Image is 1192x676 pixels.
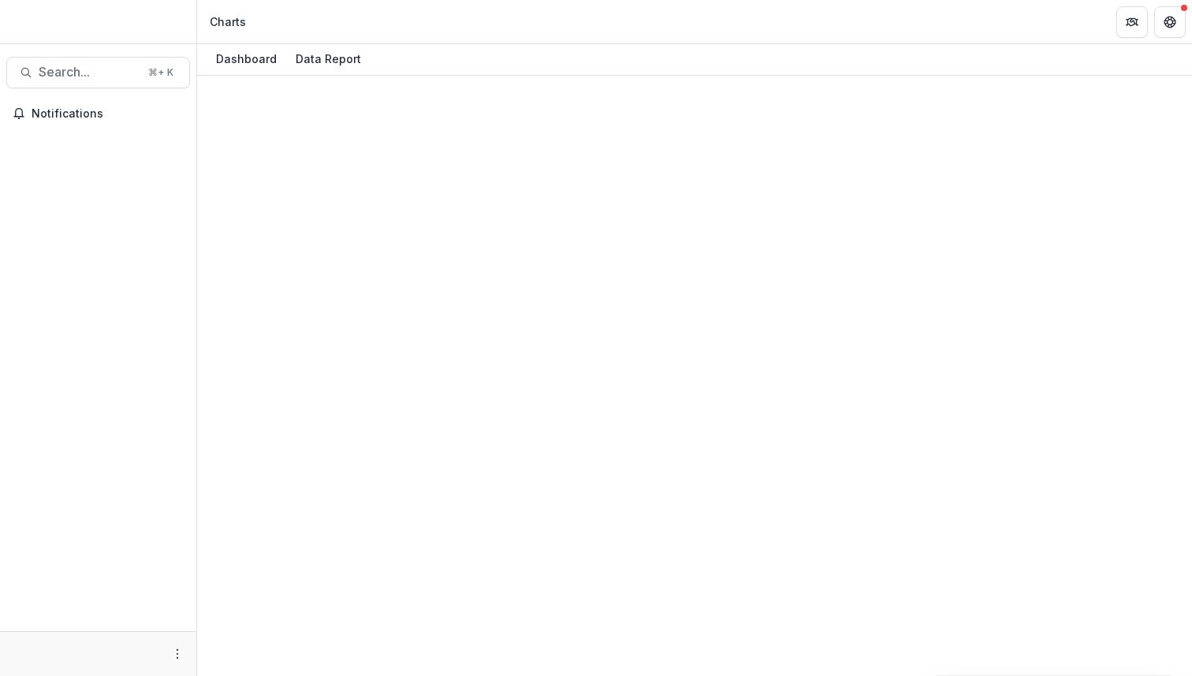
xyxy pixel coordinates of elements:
a: Data Report [289,44,367,75]
button: More [168,644,187,663]
div: Charts [210,13,246,30]
span: Notifications [32,107,184,121]
button: Get Help [1154,6,1186,38]
button: Search... [6,57,190,88]
a: Dashboard [210,44,283,75]
div: ⌘ + K [145,64,177,81]
button: Notifications [6,101,190,126]
div: Dashboard [210,47,283,70]
div: Data Report [289,47,367,70]
button: Partners [1116,6,1148,38]
span: Search... [39,65,139,80]
nav: breadcrumb [203,10,252,33]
